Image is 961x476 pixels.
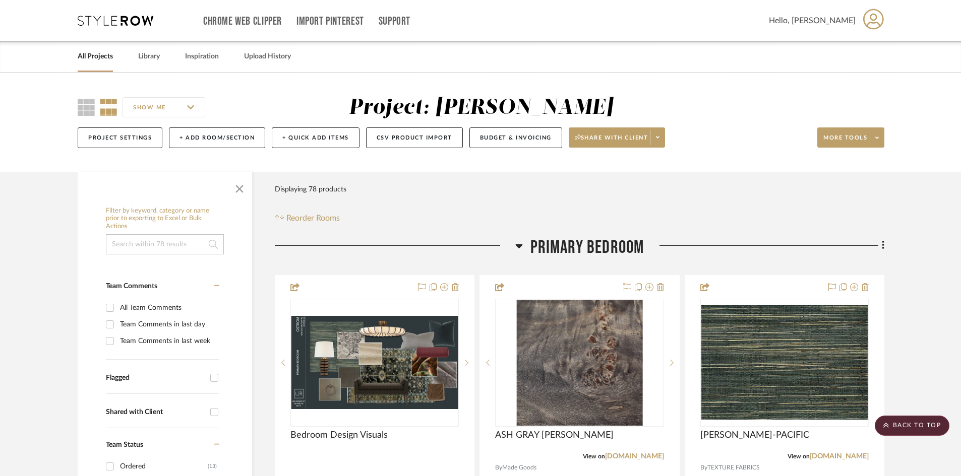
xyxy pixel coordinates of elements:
div: Displaying 78 products [275,179,346,199]
div: Shared with Client [106,408,205,417]
span: Share with client [575,134,648,149]
a: Inspiration [185,50,219,63]
img: Bedroom Design Visuals [291,316,458,409]
span: Made Goods [502,463,536,472]
button: Project Settings [78,127,162,148]
img: KNOX WC-PACIFIC [701,305,868,420]
div: Flagged [106,374,205,382]
a: All Projects [78,50,113,63]
a: [DOMAIN_NAME] [605,453,664,460]
h6: Filter by keyword, category or name prior to exporting to Excel or Bulk Actions [106,207,224,231]
img: ASH GRAY MAPPA BURL [516,300,642,426]
input: Search within 78 results [106,234,224,254]
button: CSV Product Import [366,127,463,148]
span: Team Status [106,441,143,448]
button: Close [229,177,250,197]
span: By [495,463,502,472]
span: By [700,463,707,472]
button: + Add Room/Section [169,127,265,148]
div: 0 [496,299,663,426]
span: Reorder Rooms [286,212,340,224]
div: Project: [PERSON_NAME] [349,97,613,118]
div: 0 [701,299,868,426]
span: Bedroom Design Visuals [290,430,388,441]
button: More tools [817,127,884,148]
div: (13) [208,458,217,474]
span: Primary Bedroom [530,237,644,258]
a: Library [138,50,160,63]
span: View on [788,453,810,459]
scroll-to-top-button: BACK TO TOP [875,416,949,436]
span: View on [583,453,605,459]
a: Chrome Web Clipper [203,17,282,26]
span: More tools [823,134,867,149]
a: [DOMAIN_NAME] [810,453,869,460]
span: TEXTURE FABRICS [707,463,760,472]
span: Team Comments [106,283,157,290]
span: [PERSON_NAME]-PACIFIC [700,430,809,441]
span: Hello, [PERSON_NAME] [769,15,856,27]
div: Team Comments in last day [120,316,217,332]
span: ASH GRAY [PERSON_NAME] [495,430,614,441]
button: Budget & Invoicing [469,127,562,148]
a: Support [379,17,410,26]
div: All Team Comments [120,300,217,316]
button: Reorder Rooms [275,212,340,224]
div: Ordered [120,458,208,474]
div: 0 [291,299,458,426]
a: Import Pinterest [296,17,364,26]
div: Team Comments in last week [120,333,217,349]
button: + Quick Add Items [272,127,359,148]
button: Share with client [569,127,666,148]
a: Upload History [244,50,291,63]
